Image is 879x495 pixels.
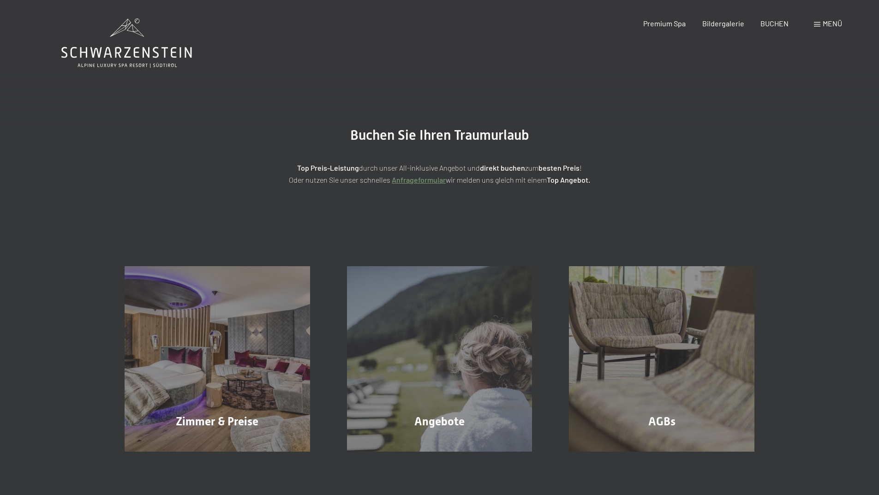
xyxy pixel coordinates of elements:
[350,127,529,143] span: Buchen Sie Ihren Traumurlaub
[176,415,258,428] span: Zimmer & Preise
[106,266,329,452] a: Buchung Zimmer & Preise
[329,266,551,452] a: Buchung Angebote
[414,415,465,428] span: Angebote
[209,162,670,185] p: durch unser All-inklusive Angebot und zum ! Oder nutzen Sie unser schnelles wir melden uns gleich...
[480,163,525,172] strong: direkt buchen
[760,19,789,28] a: BUCHEN
[547,175,590,184] strong: Top Angebot.
[643,19,686,28] a: Premium Spa
[823,19,842,28] span: Menü
[702,19,744,28] a: Bildergalerie
[648,415,676,428] span: AGBs
[538,163,580,172] strong: besten Preis
[550,266,773,452] a: Buchung AGBs
[297,163,359,172] strong: Top Preis-Leistung
[392,175,446,184] a: Anfrageformular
